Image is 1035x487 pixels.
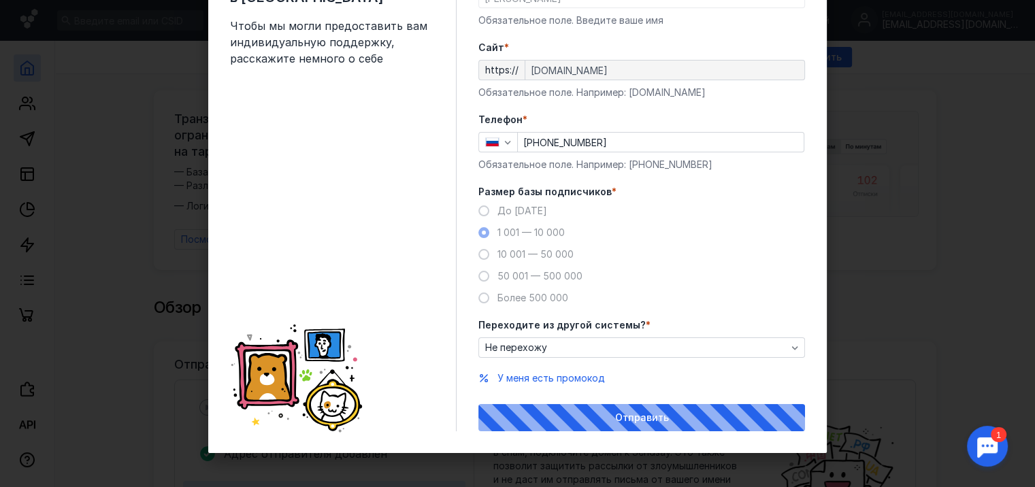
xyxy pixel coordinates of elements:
span: Не перехожу [485,342,547,354]
div: Обязательное поле. Введите ваше имя [478,14,805,27]
span: Cайт [478,41,504,54]
span: У меня есть промокод [497,372,605,384]
span: Чтобы мы могли предоставить вам индивидуальную поддержку, расскажите немного о себе [230,18,434,67]
button: У меня есть промокод [497,371,605,385]
span: Телефон [478,113,523,127]
span: Переходите из другой системы? [478,318,646,332]
span: Размер базы подписчиков [478,185,612,199]
button: Не перехожу [478,337,805,358]
div: Обязательное поле. Например: [DOMAIN_NAME] [478,86,805,99]
div: 1 [31,8,46,23]
div: Обязательное поле. Например: [PHONE_NUMBER] [478,158,805,171]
